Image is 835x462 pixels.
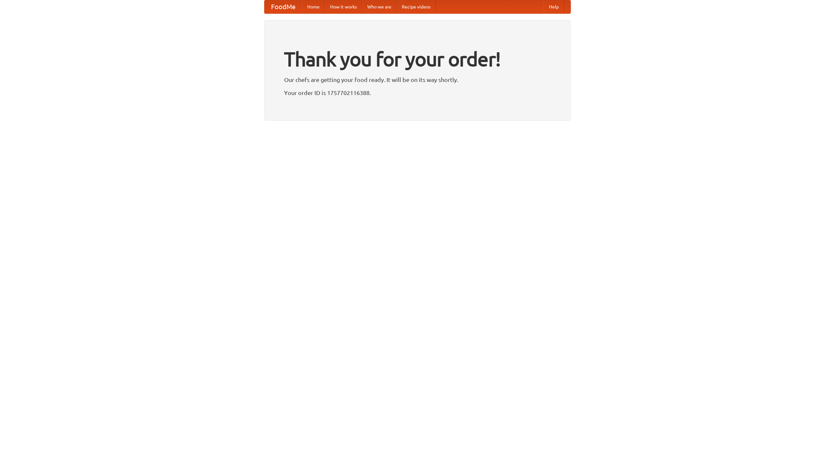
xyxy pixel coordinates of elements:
p: Our chefs are getting your food ready. It will be on its way shortly. [284,75,551,85]
a: Home [302,0,325,13]
a: Help [544,0,564,13]
a: FoodMe [265,0,302,13]
p: Your order ID is 1757702116388. [284,88,551,98]
a: Recipe videos [397,0,436,13]
h1: Thank you for your order! [284,43,551,75]
a: Who we are [362,0,397,13]
a: How it works [325,0,362,13]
